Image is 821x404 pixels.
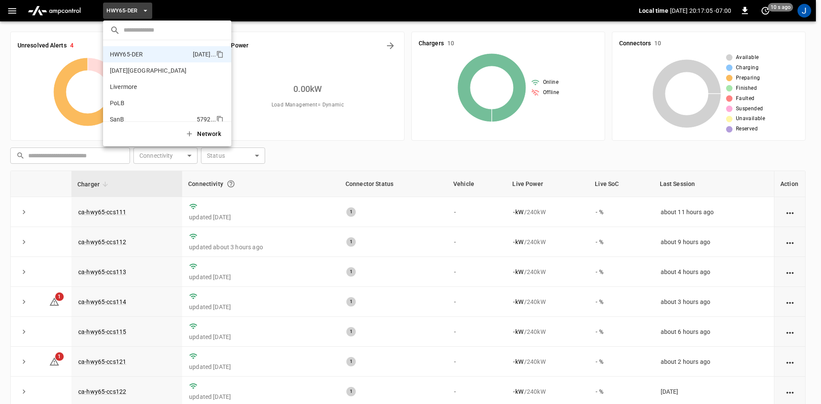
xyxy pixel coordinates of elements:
[180,125,228,143] button: Network
[216,49,225,59] div: copy
[110,66,194,75] p: [DATE][GEOGRAPHIC_DATA]
[110,99,193,107] p: PoLB
[110,50,189,59] p: HWY65-DER
[110,83,195,91] p: Livermore
[110,115,193,124] p: SanB
[216,114,225,124] div: copy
